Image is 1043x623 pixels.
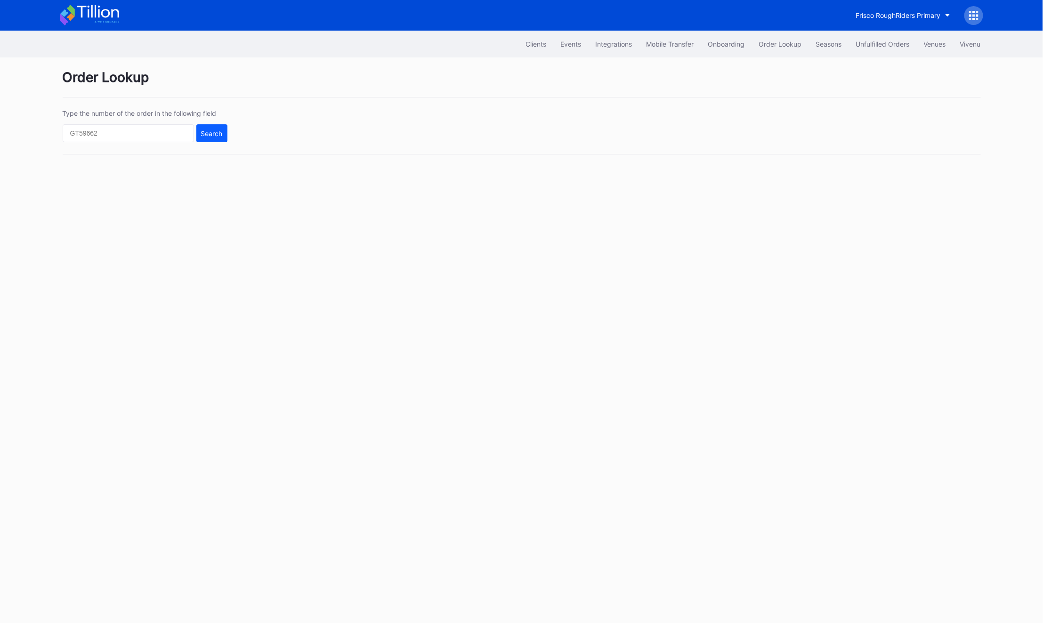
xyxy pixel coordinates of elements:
button: Order Lookup [752,35,809,53]
button: Frisco RoughRiders Primary [849,7,957,24]
div: Events [561,40,582,48]
div: Integrations [596,40,632,48]
button: Search [196,124,227,142]
button: Onboarding [701,35,752,53]
div: Type the number of the order in the following field [63,109,227,117]
div: Unfulfilled Orders [856,40,910,48]
button: Clients [519,35,554,53]
button: Seasons [809,35,849,53]
div: Vivenu [960,40,981,48]
button: Integrations [589,35,639,53]
div: Venues [924,40,946,48]
button: Mobile Transfer [639,35,701,53]
div: Onboarding [708,40,745,48]
div: Search [201,129,223,138]
div: Order Lookup [63,69,981,97]
div: Frisco RoughRiders Primary [856,11,941,19]
div: Mobile Transfer [647,40,694,48]
div: Seasons [816,40,842,48]
div: Clients [526,40,547,48]
button: Venues [917,35,953,53]
input: GT59662 [63,124,194,142]
button: Vivenu [953,35,988,53]
div: Order Lookup [759,40,802,48]
button: Unfulfilled Orders [849,35,917,53]
button: Events [554,35,589,53]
